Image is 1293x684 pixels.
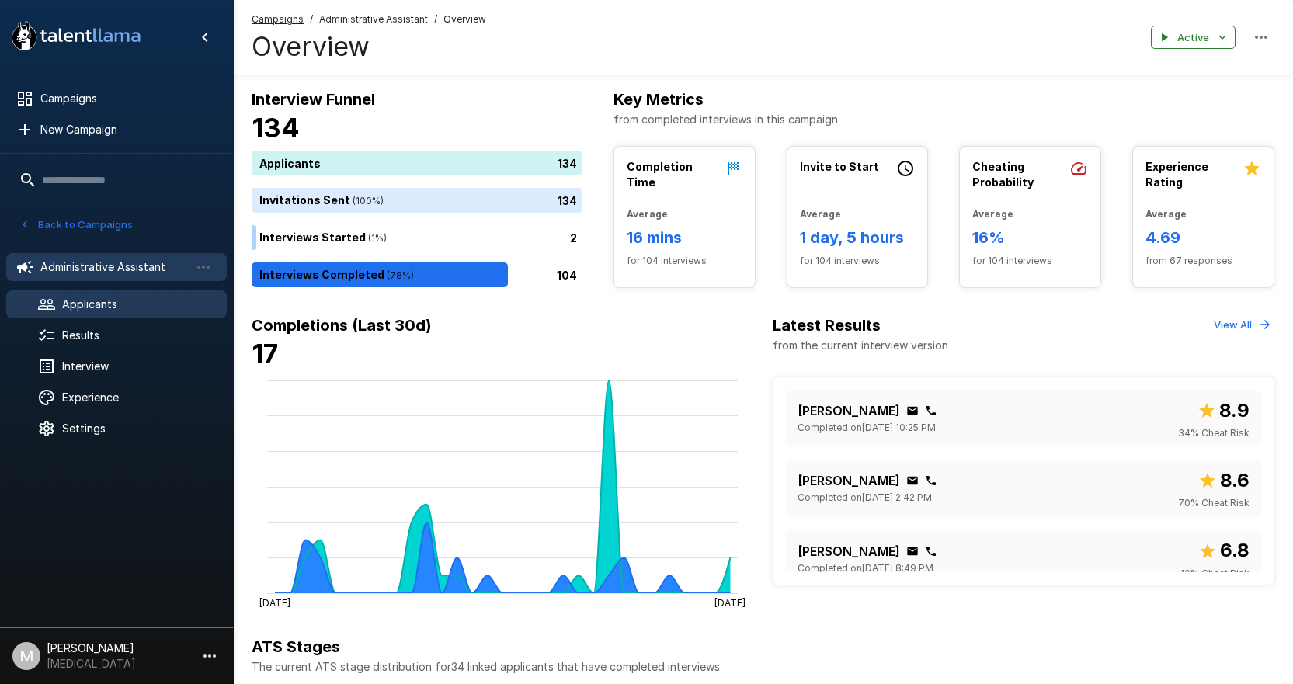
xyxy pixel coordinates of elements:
[1198,466,1250,495] span: Overall score out of 10
[800,160,879,173] b: Invite to Start
[557,267,577,283] p: 104
[906,545,919,557] div: Click to copy
[925,545,937,557] div: Click to copy
[627,160,693,189] b: Completion Time
[800,208,841,220] b: Average
[925,474,937,487] div: Click to copy
[613,112,1274,127] p: from completed interviews in this campaign
[252,338,278,370] b: 17
[252,13,304,25] u: Campaigns
[1145,160,1208,189] b: Experience Rating
[1220,539,1250,561] b: 6.8
[1210,313,1274,337] button: View All
[252,90,375,109] b: Interview Funnel
[1178,495,1250,511] span: 70 % Cheat Risk
[773,316,881,335] b: Latest Results
[798,401,900,420] p: [PERSON_NAME]
[613,90,704,109] b: Key Metrics
[800,225,916,250] h6: 1 day, 5 hours
[800,253,916,269] span: for 104 interviews
[252,30,486,63] h4: Overview
[972,160,1034,189] b: Cheating Probability
[906,474,919,487] div: Click to copy
[443,12,486,27] span: Overview
[798,471,900,490] p: [PERSON_NAME]
[1220,469,1250,491] b: 8.6
[259,596,290,608] tspan: [DATE]
[319,12,428,27] span: Administrative Assistant
[1145,253,1261,269] span: from 67 responses
[1198,536,1250,565] span: Overall score out of 10
[714,596,746,608] tspan: [DATE]
[627,225,742,250] h6: 16 mins
[798,561,933,576] span: Completed on [DATE] 8:49 PM
[252,316,432,335] b: Completions (Last 30d)
[570,230,577,246] p: 2
[558,193,577,209] p: 134
[1151,26,1236,50] button: Active
[1145,225,1261,250] h6: 4.69
[310,12,313,27] span: /
[925,404,937,417] div: Click to copy
[434,12,437,27] span: /
[1180,566,1250,582] span: 10 % Cheat Risk
[252,659,1274,675] p: The current ATS stage distribution for 34 linked applicants that have completed interviews
[1145,208,1187,220] b: Average
[627,208,668,220] b: Average
[798,490,932,505] span: Completed on [DATE] 2:42 PM
[1178,425,1250,441] span: 34 % Cheat Risk
[773,338,948,353] p: from the current interview version
[252,112,300,144] b: 134
[627,253,742,269] span: for 104 interviews
[252,637,340,656] b: ATS Stages
[1197,396,1250,425] span: Overall score out of 10
[972,225,1088,250] h6: 16%
[906,404,919,417] div: Click to copy
[798,542,900,561] p: [PERSON_NAME]
[798,420,936,436] span: Completed on [DATE] 10:25 PM
[972,253,1088,269] span: for 104 interviews
[558,155,577,172] p: 134
[1219,399,1250,422] b: 8.9
[972,208,1013,220] b: Average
